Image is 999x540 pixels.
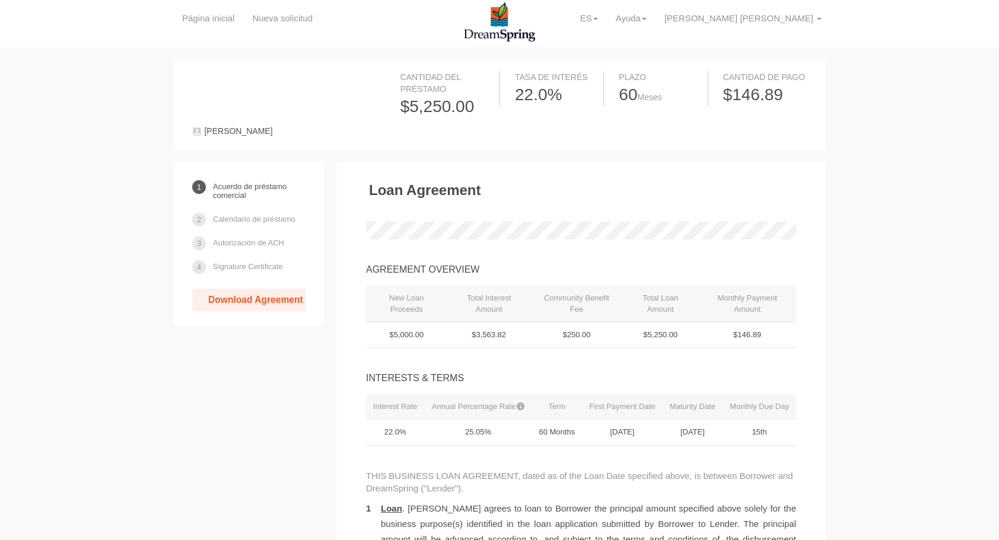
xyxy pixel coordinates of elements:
td: $250.00 [531,322,623,348]
div: Cantidad de pago [723,71,807,83]
th: Interest Rate [366,394,425,420]
th: Monthly Payment Amount [698,286,796,322]
p: THIS BUSINESS LOAN AGREEMENT, dated as of the Loan Date specified above, is between Borrower and ... [366,469,796,495]
th: First Payment Date [582,394,662,420]
img: user-1c9fd2761cee6e1c551a576fc8a3eb88bdec9f05d7f3aff15e6bd6b6821838cb.svg [192,127,202,136]
td: $5,250.00 [622,322,698,348]
div: $146.89 [723,83,807,107]
th: Total Loan Amount [622,286,698,322]
span: [PERSON_NAME] [PERSON_NAME] [664,13,813,23]
h3: Loan Agreement [369,183,481,198]
a: Autorización de ACH [213,232,284,253]
a: Download Agreement [192,289,306,311]
span: [PERSON_NAME] [204,126,272,136]
div: $5,250.00 [400,95,495,119]
div: INTERESTS & TERMS [366,372,796,385]
td: 25.05% [425,420,532,446]
u: Loan [381,503,402,513]
th: Maturity Date [663,394,723,420]
th: Total Interest Amount [447,286,531,322]
div: 60 [619,83,702,107]
div: 22.0% [515,83,599,107]
td: [DATE] [582,420,662,446]
div: AGREEMENT OVERVIEW [366,263,796,277]
th: Annual Percentage Rate [425,394,532,420]
div: Cantidad del préstamo [400,71,495,95]
td: 60 Months [532,420,582,446]
th: Community Benefit Fee [531,286,623,322]
td: $146.89 [698,322,796,348]
td: 15th [723,420,796,446]
td: 22.0% [366,420,425,446]
a: Acuerdo de préstamo comercial [213,176,306,206]
td: $3,563.82 [447,322,531,348]
a: Signature Certificate [213,256,283,277]
td: [DATE] [663,420,723,446]
div: Plazo [619,71,702,83]
span: Meses [637,92,661,102]
th: New Loan Proceeds [366,286,447,322]
div: Tasa de interés [515,71,599,83]
th: Monthly Due Day [723,394,796,420]
td: $5,000.00 [366,322,447,348]
a: Calendario de préstamo [213,209,295,229]
th: Term [532,394,582,420]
